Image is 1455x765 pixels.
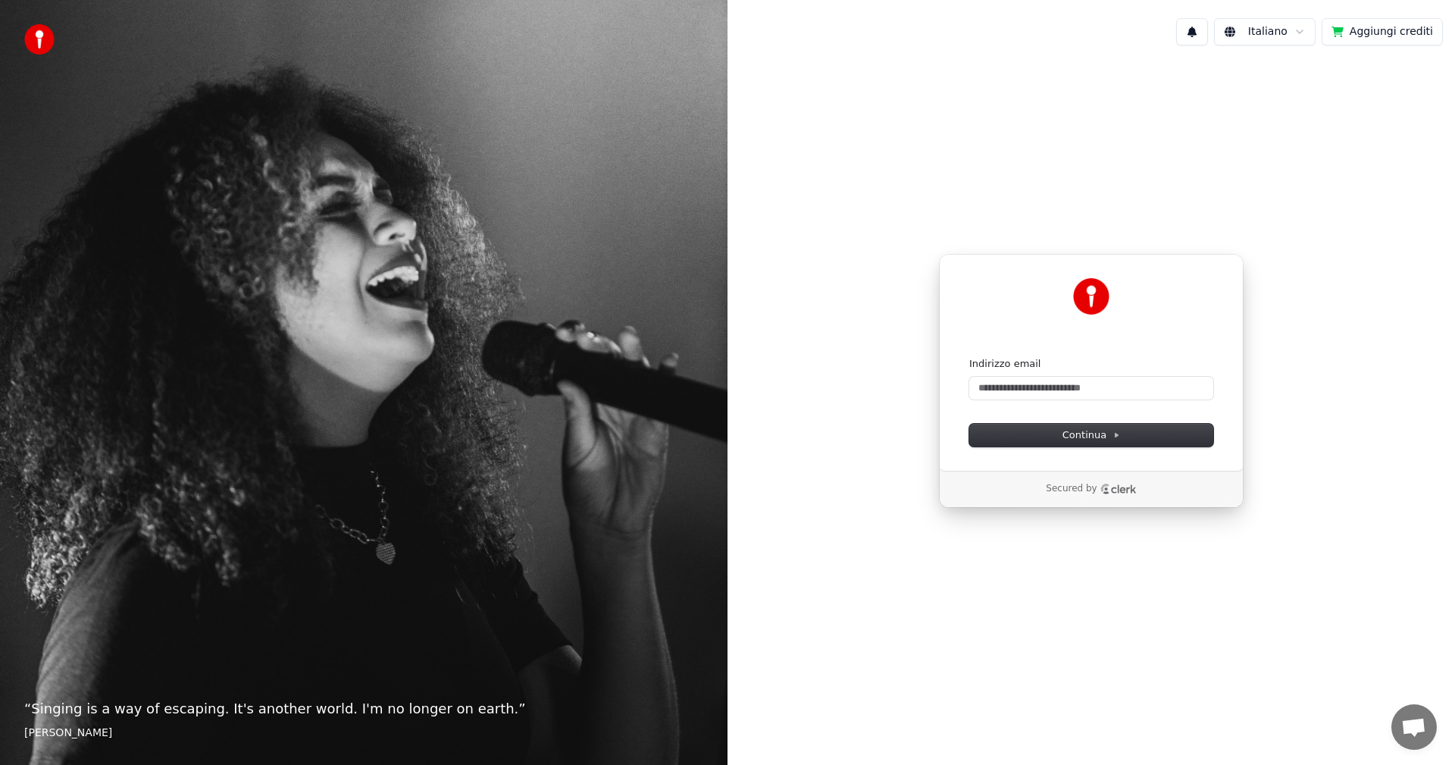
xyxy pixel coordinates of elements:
img: youka [24,24,55,55]
footer: [PERSON_NAME] [24,726,703,741]
button: Continua [969,424,1213,447]
label: Indirizzo email [969,357,1040,371]
img: Youka [1073,278,1109,315]
button: Aggiungi crediti [1322,18,1443,45]
p: “ Singing is a way of escaping. It's another world. I'm no longer on earth. ” [24,698,703,720]
div: Aprire la chat [1391,704,1437,750]
a: Clerk logo [1100,484,1137,494]
span: Continua [1062,428,1120,442]
p: Secured by [1046,483,1097,495]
